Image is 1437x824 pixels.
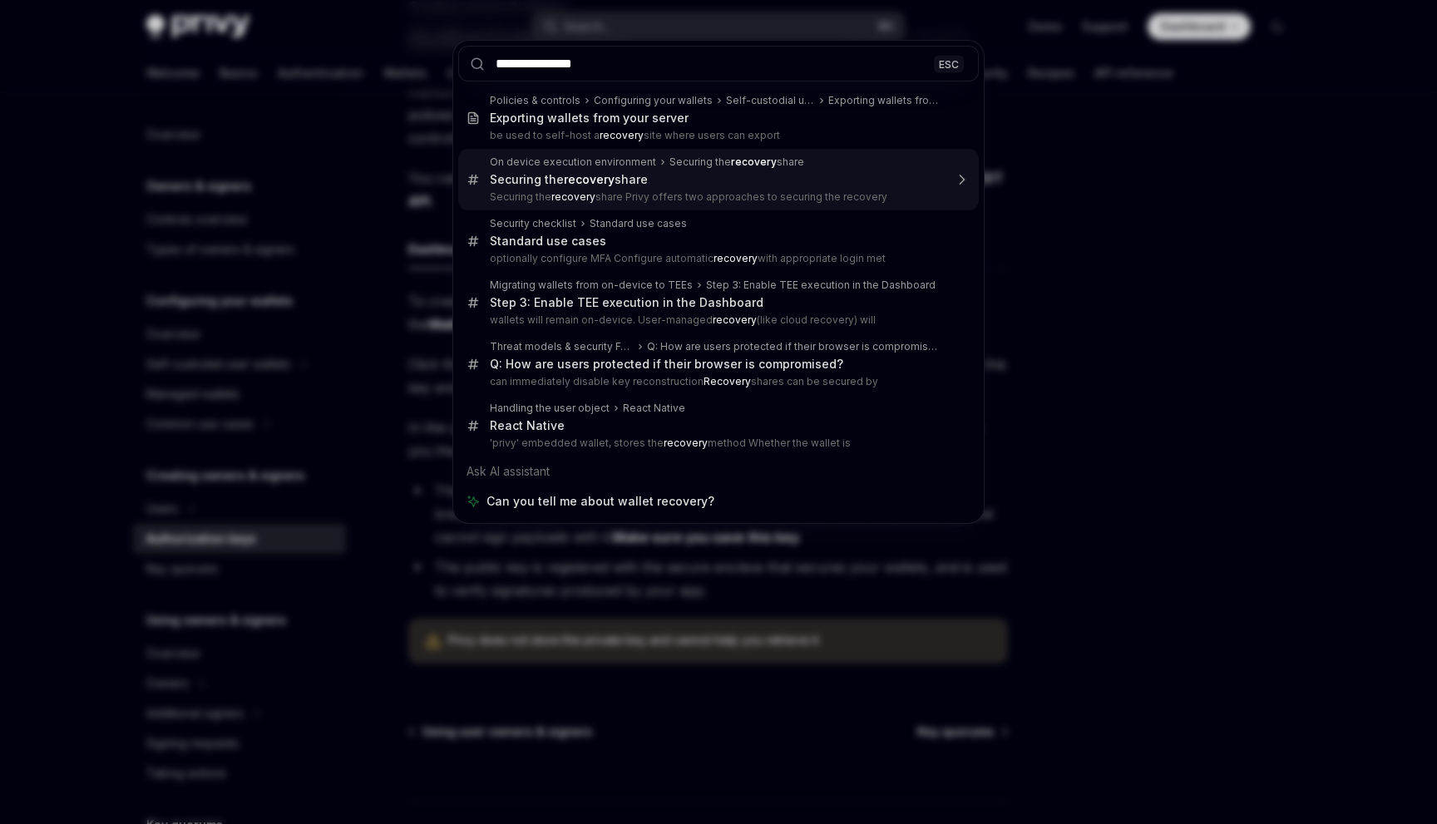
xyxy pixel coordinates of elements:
[647,340,944,353] div: Q: How are users protected if their browser is compromised?
[490,279,693,292] div: Migrating wallets from on-device to TEEs
[669,155,804,169] div: Securing the share
[490,375,944,388] p: can immediately disable key reconstruction shares can be secured by
[490,111,689,126] div: Exporting wallets from your server
[486,493,714,510] span: Can you tell me about wallet recovery?
[623,402,685,415] div: React Native
[490,172,648,187] div: Securing the share
[490,155,656,169] div: On device execution environment
[490,129,944,142] p: be used to self-host a site where users can export
[731,155,777,168] b: recovery
[713,313,757,326] b: recovery
[564,172,615,186] b: recovery
[934,55,964,72] div: ESC
[726,94,815,107] div: Self-custodial user wallets
[490,252,944,265] p: optionally configure MFA Configure automatic with appropriate login met
[490,357,843,372] div: Q: How are users protected if their browser is compromised?
[594,94,713,107] div: Configuring your wallets
[714,252,758,264] b: recovery
[590,217,687,230] div: Standard use cases
[458,456,979,486] div: Ask AI assistant
[490,295,763,310] div: Step 3: Enable TEE execution in the Dashboard
[490,340,634,353] div: Threat models & security FAQ
[664,437,708,449] b: recovery
[490,234,606,249] div: Standard use cases
[490,418,565,433] div: React Native
[490,94,580,107] div: Policies & controls
[490,190,944,204] p: Securing the share Privy offers two approaches to securing the recovery
[551,190,595,203] b: recovery
[490,402,610,415] div: Handling the user object
[828,94,944,107] div: Exporting wallets from your server
[600,129,644,141] b: recovery
[704,375,751,387] b: Recovery
[490,313,944,327] p: wallets will remain on-device. User-managed (like cloud recovery) will
[490,437,944,450] p: 'privy' embedded wallet, stores the method Whether the wallet is
[706,279,936,292] div: Step 3: Enable TEE execution in the Dashboard
[490,217,576,230] div: Security checklist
